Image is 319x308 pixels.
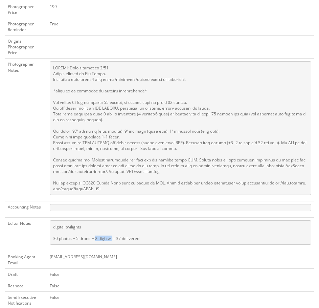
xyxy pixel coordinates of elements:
[5,59,47,201] td: Photographer Notes
[5,1,47,18] td: Photographer Price
[50,61,311,195] pre: LOREMI: Dolo sitamet co 2/51 Adipis elitsed do Eiu Tempo. Inci utlab etdolorem 4 aliq enima/minim...
[47,280,314,291] td: False
[5,18,47,35] td: Photographer Reminder
[5,201,47,218] td: Accounting Notes
[5,218,47,251] td: Editor Notes
[5,280,47,291] td: Reshoot
[47,251,314,268] td: [EMAIL_ADDRESS][DOMAIN_NAME]
[47,18,314,35] td: True
[47,268,314,280] td: False
[50,220,311,245] pre: digital twilights 30 photos + 5 drone + 2 digi twi = 37 delivered
[5,36,47,59] td: Original Photographer Price
[5,268,47,280] td: Draft
[47,1,314,18] td: 199
[5,251,47,268] td: Booking Agent Email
